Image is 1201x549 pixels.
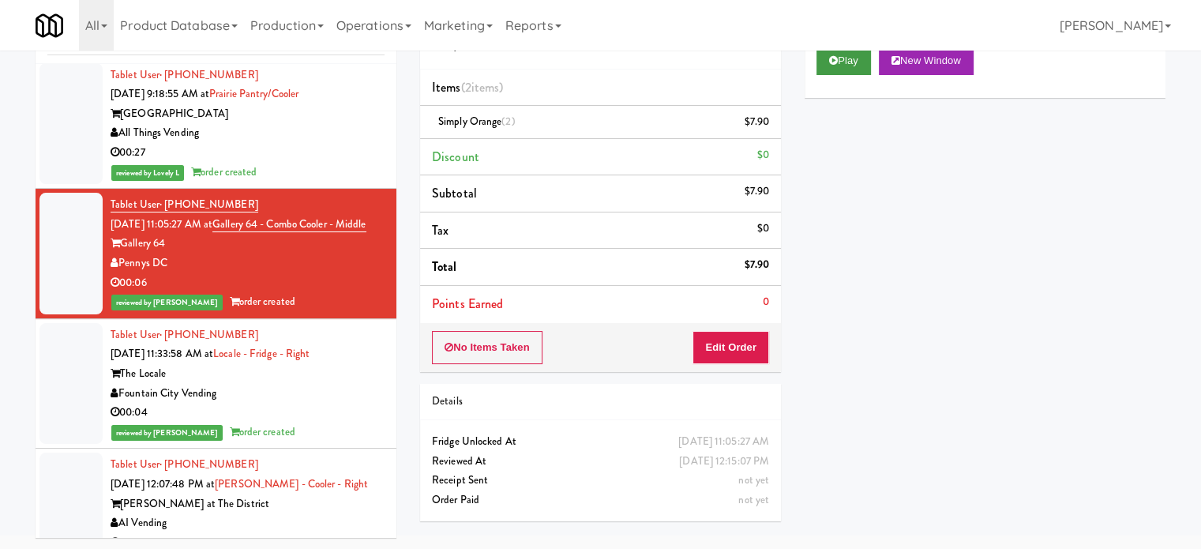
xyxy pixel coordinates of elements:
a: [PERSON_NAME] - Cooler - Right [215,476,368,491]
li: Tablet User· [PHONE_NUMBER][DATE] 9:18:55 AM atPrairie Pantry/Cooler[GEOGRAPHIC_DATA]All Things V... [36,59,396,190]
a: Tablet User· [PHONE_NUMBER] [111,457,258,472]
span: [DATE] 12:07:48 PM at [111,476,215,491]
div: Details [432,392,769,412]
span: order created [230,294,295,309]
button: No Items Taken [432,331,542,364]
div: Receipt Sent [432,471,769,491]
span: Items [432,78,503,96]
img: Micromart [36,12,63,39]
button: Edit Order [692,331,769,364]
span: reviewed by [PERSON_NAME] [111,295,223,310]
div: [GEOGRAPHIC_DATA] [111,104,385,124]
span: [DATE] 11:05:27 AM at [111,216,212,231]
span: order created [230,424,295,439]
span: (2) [501,114,515,129]
div: [PERSON_NAME] at The District [111,494,385,514]
div: Gallery 64 [111,234,385,254]
div: $7.90 [745,112,770,132]
span: Simply Orange [438,114,516,129]
span: Discount [432,148,479,166]
span: · [PHONE_NUMBER] [160,67,258,82]
div: Pennys DC [111,254,385,273]
span: reviewed by Lovely L [111,165,184,181]
div: Fridge Unlocked At [432,432,769,452]
a: Locale - Fridge - Right [213,346,310,361]
div: AI Vending [111,513,385,533]
div: $7.90 [745,182,770,201]
div: $0 [757,145,769,165]
ng-pluralize: items [471,78,500,96]
div: Fountain City Vending [111,384,385,404]
span: Tax [432,221,448,239]
div: $7.90 [745,255,770,275]
div: [DATE] 12:15:07 PM [679,452,769,472]
a: Tablet User· [PHONE_NUMBER] [111,67,258,82]
span: · [PHONE_NUMBER] [160,327,258,342]
span: Subtotal [432,184,477,202]
span: not yet [738,492,769,507]
div: Order Paid [432,491,769,510]
span: · [PHONE_NUMBER] [160,457,258,472]
li: Tablet User· [PHONE_NUMBER][DATE] 11:05:27 AM atGallery 64 - Combo Cooler - MiddleGallery 64Penny... [36,189,396,319]
div: 0 [763,292,769,312]
button: New Window [879,47,974,75]
span: not yet [738,472,769,487]
div: The Locale [111,364,385,384]
span: Total [432,258,457,276]
span: [DATE] 9:18:55 AM at [111,86,209,101]
div: [DATE] 11:05:27 AM [678,432,769,452]
h5: Pennys DC [432,39,769,51]
div: 00:04 [111,403,385,423]
span: · [PHONE_NUMBER] [160,197,258,212]
span: [DATE] 11:33:58 AM at [111,346,213,361]
span: Points Earned [432,295,503,313]
span: (2 ) [461,78,504,96]
div: All Things Vending [111,123,385,143]
div: 00:27 [111,143,385,163]
div: Reviewed At [432,452,769,472]
a: Gallery 64 - Combo Cooler - Middle [212,216,366,232]
li: Tablet User· [PHONE_NUMBER][DATE] 11:33:58 AM atLocale - Fridge - RightThe LocaleFountain City Ve... [36,319,396,449]
a: Tablet User· [PHONE_NUMBER] [111,327,258,342]
div: $0 [757,219,769,239]
a: Tablet User· [PHONE_NUMBER] [111,197,258,212]
a: Prairie Pantry/Cooler [209,86,298,101]
span: reviewed by [PERSON_NAME] [111,425,223,441]
span: order created [191,164,257,179]
div: 00:06 [111,273,385,293]
button: Play [816,47,871,75]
